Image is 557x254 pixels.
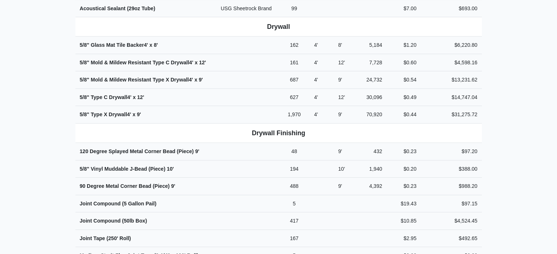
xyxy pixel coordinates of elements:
[137,94,144,100] span: 12'
[421,143,482,160] td: $97.20
[338,94,345,100] span: 12'
[144,42,148,48] span: 4'
[338,42,342,48] span: 8'
[361,160,386,178] td: 1,940
[421,178,482,195] td: $988.20
[80,5,155,11] strong: Acoustical Sealant (29oz Tube)
[421,195,482,212] td: $97.15
[314,94,318,100] span: 4'
[80,235,131,241] strong: Joint Tape (250' Roll)
[171,183,175,189] span: 9'
[279,88,310,106] td: 627
[279,71,310,89] td: 687
[338,77,342,83] span: 9'
[80,218,147,224] strong: Joint Compound (50lb Box)
[133,111,135,117] span: x
[199,77,203,83] span: 9'
[80,42,158,48] strong: 5/8" Glass Mat Tile Backer
[361,71,386,89] td: 24,732
[80,94,144,100] strong: 5/8" Type C Drywall
[314,111,318,117] span: 4'
[199,60,206,65] span: 12'
[194,77,197,83] span: x
[386,88,421,106] td: $0.49
[267,23,290,30] b: Drywall
[279,195,310,212] td: 5
[386,54,421,71] td: $0.60
[167,166,174,172] span: 10'
[361,143,386,160] td: 432
[421,88,482,106] td: $14,747.04
[137,111,141,117] span: 9'
[361,106,386,124] td: 70,920
[154,42,158,48] span: 8'
[361,178,386,195] td: 4,392
[421,212,482,230] td: $4,524.45
[338,148,342,154] span: 9'
[279,143,310,160] td: 48
[80,166,174,172] strong: 5/8" Vinyl Muddable J-Bead (Piece)
[421,160,482,178] td: $388.00
[338,60,345,65] span: 12'
[279,230,310,247] td: 167
[80,60,206,65] strong: 5/8" Mold & Mildew Resistant Type C Drywall
[421,54,482,71] td: $4,598.16
[195,60,198,65] span: x
[361,88,386,106] td: 30,096
[421,71,482,89] td: $13,231.62
[195,148,199,154] span: 9'
[386,143,421,160] td: $0.23
[279,212,310,230] td: 417
[279,178,310,195] td: 488
[252,129,305,137] b: Drywall Finishing
[386,212,421,230] td: $10.85
[386,160,421,178] td: $0.20
[386,195,421,212] td: $19.43
[133,94,136,100] span: x
[421,37,482,54] td: $6,220.80
[361,54,386,71] td: 7,728
[386,37,421,54] td: $1.20
[361,37,386,54] td: 5,184
[338,183,342,189] span: 9'
[386,71,421,89] td: $0.54
[386,106,421,124] td: $0.44
[314,42,318,48] span: 4'
[80,201,157,206] strong: Joint Compound (5 Gallon Pail)
[279,54,310,71] td: 161
[189,60,193,65] span: 4'
[127,111,131,117] span: 4'
[279,106,310,124] td: 1,970
[279,37,310,54] td: 162
[338,166,345,172] span: 10'
[421,106,482,124] td: $31,275.72
[80,111,141,117] strong: 5/8" Type X Drywall
[149,42,152,48] span: x
[386,178,421,195] td: $0.23
[279,160,310,178] td: 194
[127,94,131,100] span: 4'
[80,148,200,154] strong: 120 Degree Splayed Metal Corner Bead (Piece)
[189,77,193,83] span: 4'
[314,60,318,65] span: 4'
[421,230,482,247] td: $492.65
[338,111,342,117] span: 9'
[314,77,318,83] span: 4'
[386,230,421,247] td: $2.95
[80,183,175,189] strong: 90 Degree Metal Corner Bead (Piece)
[80,77,203,83] strong: 5/8" Mold & Mildew Resistant Type X Drywall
